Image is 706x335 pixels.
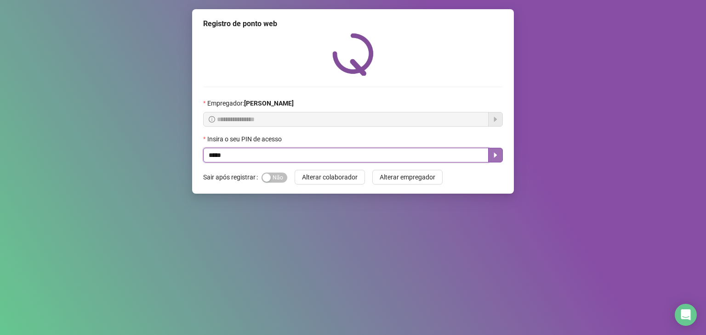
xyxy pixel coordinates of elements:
[203,18,503,29] div: Registro de ponto web
[295,170,365,184] button: Alterar colaborador
[380,172,435,182] span: Alterar empregador
[372,170,443,184] button: Alterar empregador
[492,151,499,159] span: caret-right
[675,304,697,326] div: Open Intercom Messenger
[244,100,294,107] strong: [PERSON_NAME]
[332,33,374,76] img: QRPoint
[203,170,262,184] label: Sair após registrar
[203,134,288,144] label: Insira o seu PIN de acesso
[207,98,294,108] span: Empregador :
[209,116,215,123] span: info-circle
[302,172,358,182] span: Alterar colaborador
